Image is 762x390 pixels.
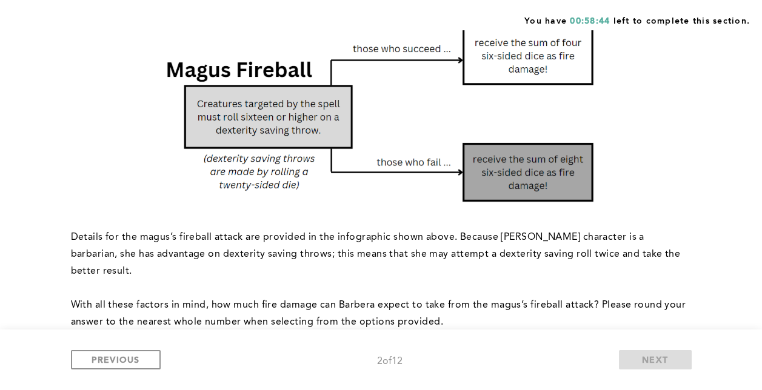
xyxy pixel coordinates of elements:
[71,350,161,369] button: PREVIOUS
[71,300,689,327] span: With all these factors in mind, how much fire damage can Barbera expect to take from the magus’s ...
[71,233,683,276] span: Details for the magus’s fireball attack are provided in the infographic shown above. Because [PER...
[377,353,403,370] div: 2 of 12
[92,354,140,365] span: PREVIOUS
[570,17,610,25] span: 00:58:44
[642,354,668,365] span: NEXT
[619,350,692,369] button: NEXT
[524,12,750,27] span: You have left to complete this section.
[159,12,598,206] img: L9AIPhzMTAwwMjISH30MUJMCwQCgUAgEAgEn4nwmRYIBAKBQCAQCD4TIaYFAoFAIBAIBILPRIhpgUAgEAgEAoHgMxFiWiAQCA...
